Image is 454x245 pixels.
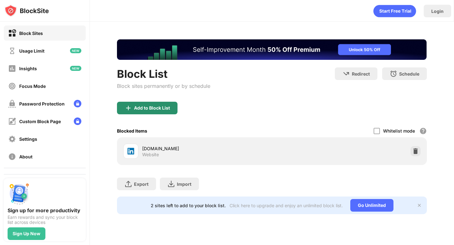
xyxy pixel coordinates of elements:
[19,136,37,142] div: Settings
[117,83,210,89] div: Block sites permanently or by schedule
[19,83,46,89] div: Focus Mode
[8,215,82,225] div: Earn rewards and sync your block list across devices
[117,67,210,80] div: Block List
[19,154,32,159] div: About
[4,4,49,17] img: logo-blocksite.svg
[350,199,393,212] div: Go Unlimited
[19,66,37,71] div: Insights
[8,65,16,72] img: insights-off.svg
[74,117,81,125] img: lock-menu.svg
[8,153,16,161] img: about-off.svg
[230,203,343,208] div: Click here to upgrade and enjoy an unlimited block list.
[431,9,444,14] div: Login
[134,181,148,187] div: Export
[177,181,191,187] div: Import
[383,128,415,134] div: Whitelist mode
[19,48,44,54] div: Usage Limit
[352,71,370,77] div: Redirect
[8,47,16,55] img: time-usage-off.svg
[142,152,159,157] div: Website
[8,100,16,108] img: password-protection-off.svg
[399,71,419,77] div: Schedule
[70,48,81,53] img: new-icon.svg
[417,203,422,208] img: x-button.svg
[8,182,30,205] img: push-signup.svg
[8,117,16,125] img: customize-block-page-off.svg
[13,231,40,236] div: Sign Up Now
[373,5,416,17] div: animation
[151,203,226,208] div: 2 sites left to add to your block list.
[142,145,272,152] div: [DOMAIN_NAME]
[127,147,135,155] img: favicons
[134,105,170,111] div: Add to Block List
[19,31,43,36] div: Block Sites
[19,101,65,106] div: Password Protection
[8,135,16,143] img: settings-off.svg
[117,39,427,60] iframe: Banner
[70,66,81,71] img: new-icon.svg
[74,100,81,107] img: lock-menu.svg
[8,207,82,214] div: Sign up for more productivity
[117,128,147,134] div: Blocked Items
[19,119,61,124] div: Custom Block Page
[8,82,16,90] img: focus-off.svg
[8,29,16,37] img: block-on.svg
